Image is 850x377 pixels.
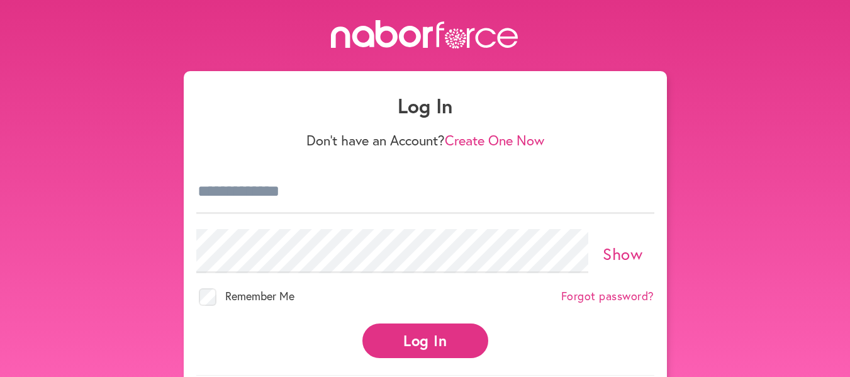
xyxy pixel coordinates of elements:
a: Create One Now [445,131,544,149]
a: Forgot password? [561,290,654,303]
a: Show [603,243,642,264]
h1: Log In [196,94,654,118]
p: Don't have an Account? [196,132,654,149]
span: Remember Me [225,288,294,303]
button: Log In [362,324,488,358]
